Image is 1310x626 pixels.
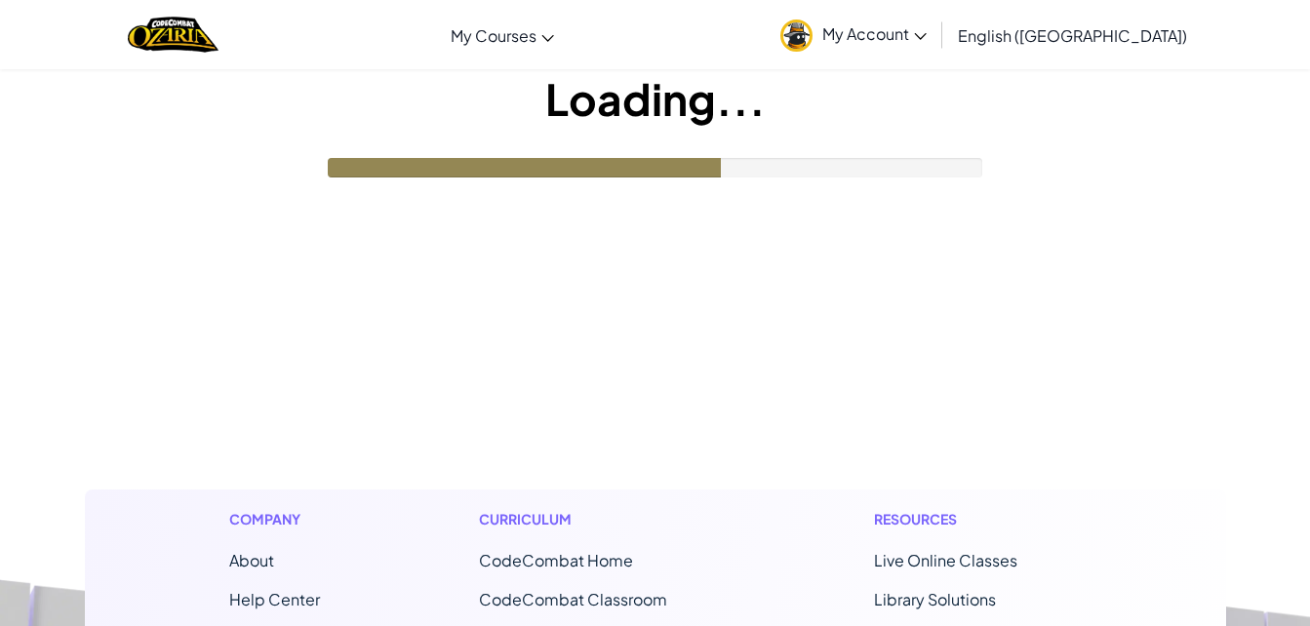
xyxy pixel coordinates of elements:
a: My Courses [441,9,564,61]
h1: Curriculum [479,509,715,529]
span: My Account [822,23,927,44]
h1: Resources [874,509,1082,529]
span: My Courses [451,25,536,46]
span: English ([GEOGRAPHIC_DATA]) [958,25,1187,46]
img: avatar [780,20,813,52]
span: CodeCombat Home [479,550,633,570]
img: Home [128,15,218,55]
a: CodeCombat Classroom [479,589,667,609]
a: About [229,550,274,570]
a: Library Solutions [874,589,996,609]
h1: Company [229,509,320,529]
a: Live Online Classes [874,550,1017,570]
a: Ozaria by CodeCombat logo [128,15,218,55]
a: My Account [771,4,936,65]
a: English ([GEOGRAPHIC_DATA]) [948,9,1197,61]
a: Help Center [229,589,320,609]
